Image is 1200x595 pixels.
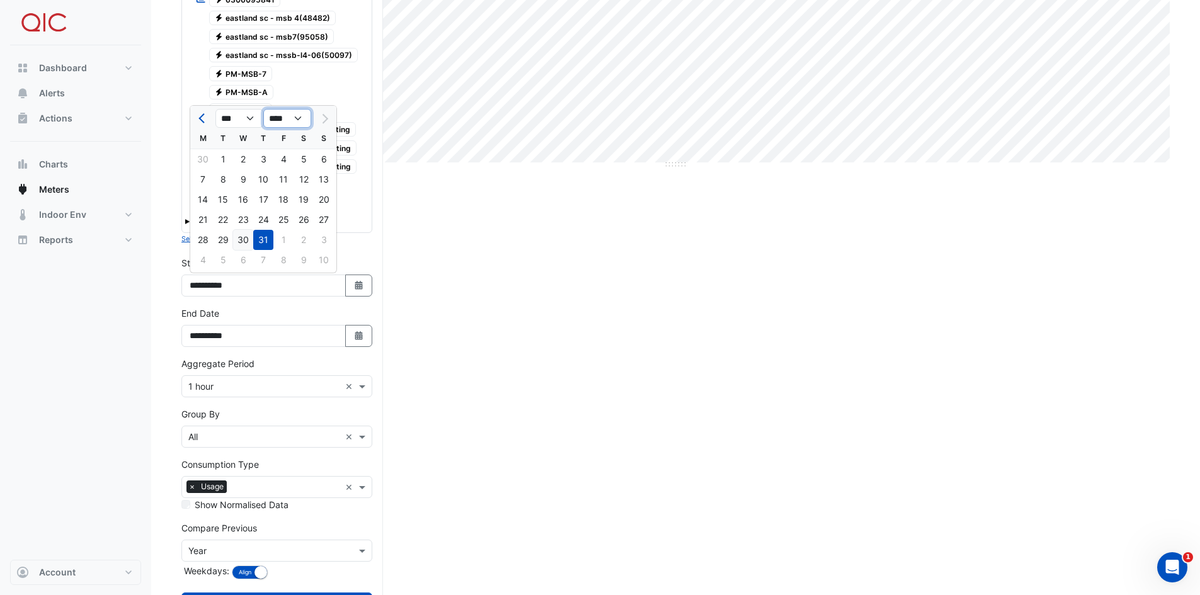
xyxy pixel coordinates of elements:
[214,50,224,60] fa-icon: Electricity
[213,149,233,169] div: Tuesday, July 1, 2025
[209,11,336,26] span: Solar Meter - MSB 4
[345,380,356,393] span: Clear
[186,480,198,493] span: ×
[233,149,253,169] div: 2
[213,210,233,230] div: Tuesday, July 22, 2025
[294,169,314,190] div: 12
[193,230,213,250] div: Monday, July 28, 2025
[193,210,213,230] div: Monday, July 21, 2025
[273,210,294,230] div: 25
[214,13,224,23] fa-icon: Electricity
[273,128,294,149] div: F
[214,88,224,97] fa-icon: Electricity
[195,498,289,511] label: Show Normalised Data
[209,85,274,100] span: PM-MSB-A
[39,208,86,221] span: Indoor Env
[1183,552,1193,562] span: 1
[213,169,233,190] div: 8
[314,210,334,230] div: Sunday, July 27, 2025
[193,190,213,210] div: Monday, July 14, 2025
[233,169,253,190] div: Wednesday, July 9, 2025
[209,103,273,118] span: PM-MSB-E
[294,169,314,190] div: Saturday, July 12, 2025
[215,109,263,128] select: Select month
[193,230,213,250] div: 28
[10,106,141,131] button: Actions
[193,169,213,190] div: Monday, July 7, 2025
[39,183,69,196] span: Meters
[273,169,294,190] div: Friday, July 11, 2025
[16,234,29,246] app-icon: Reports
[253,128,273,149] div: T
[314,149,334,169] div: 6
[233,230,253,250] div: Wednesday, July 30, 2025
[253,230,273,250] div: 31
[193,169,213,190] div: 7
[233,149,253,169] div: Wednesday, July 2, 2025
[294,149,314,169] div: 5
[181,256,224,269] label: Start Date
[294,210,314,230] div: 26
[193,149,213,169] div: Monday, June 30, 2025
[198,480,227,493] span: Usage
[273,149,294,169] div: 4
[273,210,294,230] div: Friday, July 25, 2025
[294,190,314,210] div: Saturday, July 19, 2025
[213,149,233,169] div: 1
[181,407,220,421] label: Group By
[273,149,294,169] div: Friday, July 4, 2025
[273,169,294,190] div: 11
[16,62,29,74] app-icon: Dashboard
[233,190,253,210] div: Wednesday, July 16, 2025
[314,149,334,169] div: Sunday, July 6, 2025
[16,112,29,125] app-icon: Actions
[253,149,273,169] div: Thursday, July 3, 2025
[181,564,229,577] label: Weekdays:
[314,190,334,210] div: Sunday, July 20, 2025
[16,208,29,221] app-icon: Indoor Env
[314,190,334,210] div: 20
[181,521,257,535] label: Compare Previous
[253,210,273,230] div: 24
[214,69,224,78] fa-icon: Electricity
[294,128,314,149] div: S
[39,234,73,246] span: Reports
[314,210,334,230] div: 27
[39,112,72,125] span: Actions
[253,230,273,250] div: Thursday, July 31, 2025
[253,190,273,210] div: Thursday, July 17, 2025
[214,31,224,41] fa-icon: Electricity
[294,190,314,210] div: 19
[273,190,294,210] div: 18
[233,128,253,149] div: W
[15,10,72,35] img: Company Logo
[10,177,141,202] button: Meters
[314,128,334,149] div: S
[10,227,141,252] button: Reports
[233,190,253,210] div: 16
[233,210,253,230] div: Wednesday, July 23, 2025
[181,307,219,320] label: End Date
[353,331,365,341] fa-icon: Select Date
[213,230,233,250] div: 29
[213,190,233,210] div: Tuesday, July 15, 2025
[213,128,233,149] div: T
[314,169,334,190] div: 13
[10,55,141,81] button: Dashboard
[10,81,141,106] button: Alerts
[16,87,29,99] app-icon: Alerts
[314,169,334,190] div: Sunday, July 13, 2025
[253,149,273,169] div: 3
[213,230,233,250] div: Tuesday, July 29, 2025
[253,190,273,210] div: 17
[10,202,141,227] button: Indoor Env
[353,280,365,291] fa-icon: Select Date
[209,29,334,44] span: Solar Meter_MSB7
[193,190,213,210] div: 14
[1157,552,1187,582] iframe: Intercom live chat
[233,210,253,230] div: 23
[213,190,233,210] div: 15
[181,233,239,244] button: Select Reportable
[209,48,358,63] span: Solar Meter_MSSB-L4-06
[213,169,233,190] div: Tuesday, July 8, 2025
